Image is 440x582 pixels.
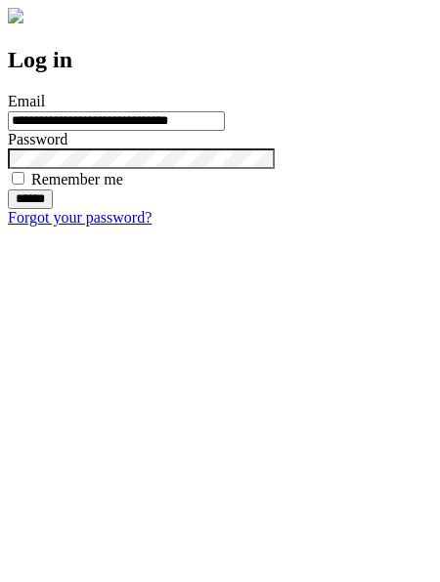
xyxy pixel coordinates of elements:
label: Email [8,93,45,109]
img: logo-4e3dc11c47720685a147b03b5a06dd966a58ff35d612b21f08c02c0306f2b779.png [8,8,23,23]
label: Remember me [31,171,123,187]
label: Password [8,131,67,147]
a: Forgot your password? [8,209,152,226]
h2: Log in [8,47,432,73]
